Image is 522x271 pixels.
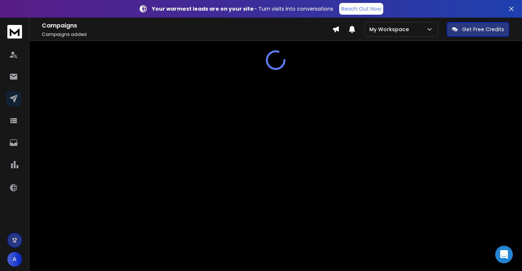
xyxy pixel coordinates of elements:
[462,26,504,33] p: Get Free Credits
[339,3,383,15] a: Reach Out Now
[447,22,509,37] button: Get Free Credits
[7,252,22,267] button: A
[369,26,412,33] p: My Workspace
[7,25,22,39] img: logo
[42,21,332,30] h1: Campaigns
[152,5,254,12] strong: Your warmest leads are on your site
[341,5,381,12] p: Reach Out Now
[152,5,333,12] p: – Turn visits into conversations
[42,32,332,37] p: Campaigns added
[495,246,513,263] div: Open Intercom Messenger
